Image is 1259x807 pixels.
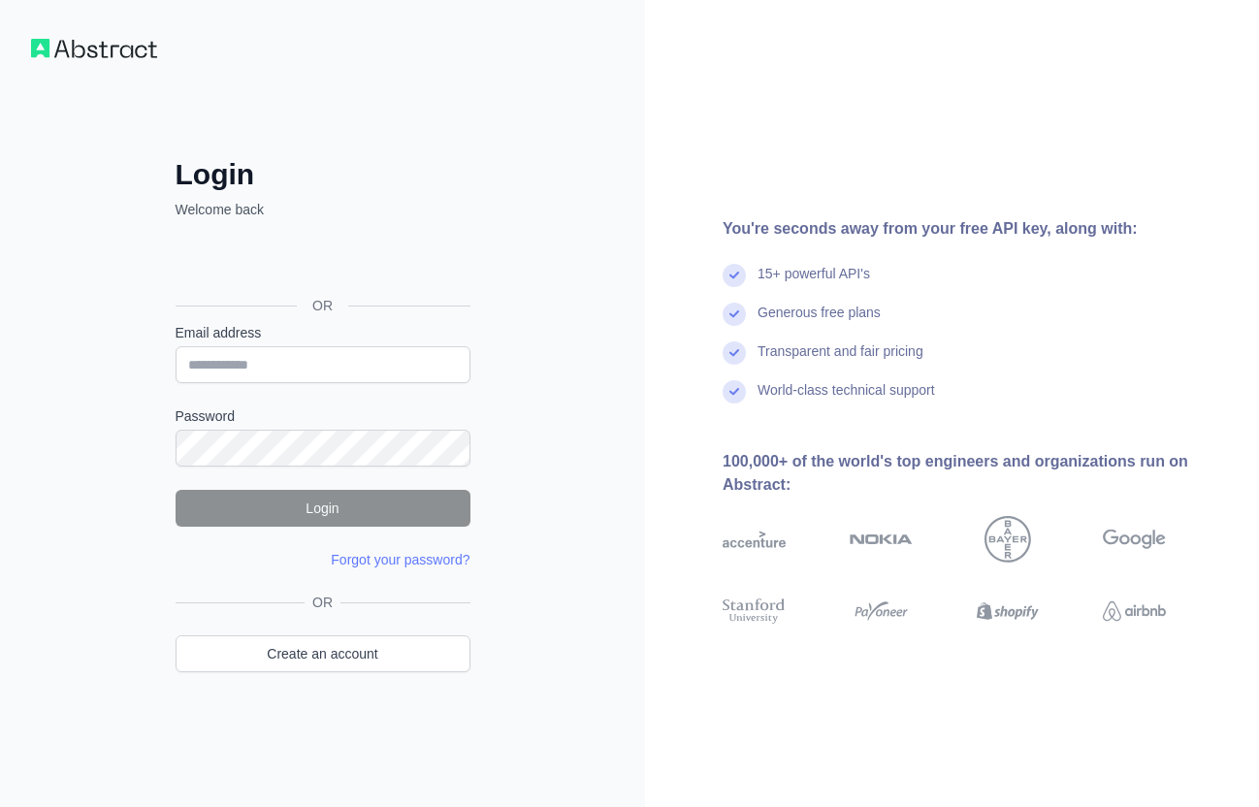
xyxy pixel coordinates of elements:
button: Login [176,490,470,527]
span: OR [305,593,340,612]
img: Workflow [31,39,157,58]
img: accenture [723,516,786,563]
label: Email address [176,323,470,342]
a: Create an account [176,635,470,672]
img: check mark [723,380,746,403]
img: check mark [723,303,746,326]
iframe: Sign in with Google Button [166,241,476,283]
div: Sign in with Google. Opens in new tab [176,241,467,283]
div: World-class technical support [758,380,935,419]
img: shopify [977,596,1040,627]
img: payoneer [850,596,913,627]
img: airbnb [1103,596,1166,627]
div: Generous free plans [758,303,881,341]
img: bayer [985,516,1031,563]
h2: Login [176,157,470,192]
div: Transparent and fair pricing [758,341,923,380]
div: You're seconds away from your free API key, along with: [723,217,1228,241]
img: google [1103,516,1166,563]
p: Welcome back [176,200,470,219]
img: check mark [723,341,746,365]
a: Forgot your password? [331,552,469,567]
img: nokia [850,516,913,563]
img: check mark [723,264,746,287]
div: 100,000+ of the world's top engineers and organizations run on Abstract: [723,450,1228,497]
div: 15+ powerful API's [758,264,870,303]
span: OR [297,296,348,315]
label: Password [176,406,470,426]
img: stanford university [723,596,786,627]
